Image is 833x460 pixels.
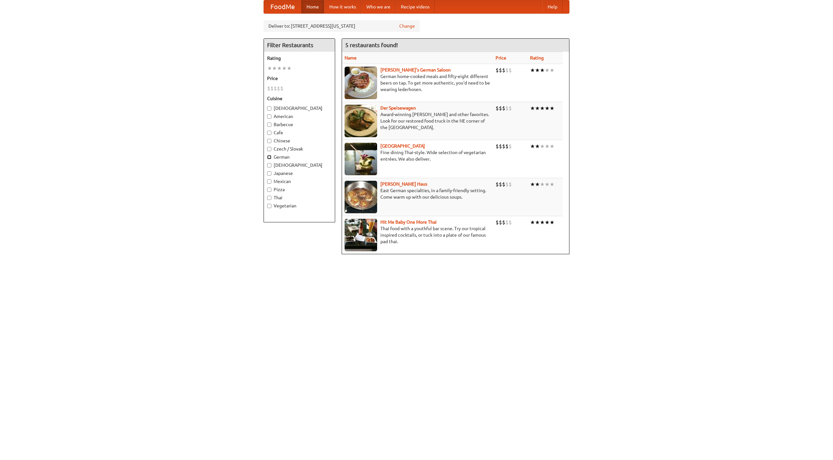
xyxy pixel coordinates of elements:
li: $ [502,219,505,226]
li: $ [509,67,512,74]
li: $ [499,67,502,74]
li: ★ [530,219,535,226]
a: [GEOGRAPHIC_DATA] [380,143,425,149]
input: [DEMOGRAPHIC_DATA] [267,106,271,111]
img: speisewagen.jpg [345,105,377,137]
a: Price [496,55,506,60]
li: ★ [550,219,554,226]
li: $ [502,143,505,150]
label: Japanese [267,170,332,177]
label: Mexican [267,178,332,185]
input: Japanese [267,171,271,176]
label: Thai [267,194,332,201]
li: ★ [535,105,540,112]
li: ★ [272,65,277,72]
li: $ [499,219,502,226]
p: Thai food with a youthful bar scene. Try our tropical inspired cocktails, or tuck into a plate of... [345,225,490,245]
li: $ [505,143,509,150]
li: $ [496,67,499,74]
a: Hit Me Baby One More Thai [380,219,437,225]
li: ★ [550,143,554,150]
li: $ [277,85,280,92]
li: ★ [550,67,554,74]
li: ★ [530,67,535,74]
a: Recipe videos [396,0,435,13]
li: ★ [540,105,545,112]
li: ★ [277,65,282,72]
li: $ [505,181,509,188]
input: Pizza [267,188,271,192]
input: American [267,114,271,119]
li: $ [496,181,499,188]
li: $ [499,143,502,150]
input: German [267,155,271,159]
input: Thai [267,196,271,200]
li: $ [509,143,512,150]
input: Vegetarian [267,204,271,208]
li: ★ [530,105,535,112]
li: $ [505,219,509,226]
li: $ [502,105,505,112]
li: ★ [530,181,535,188]
li: $ [274,85,277,92]
img: babythai.jpg [345,219,377,251]
h5: Price [267,75,332,82]
img: esthers.jpg [345,67,377,99]
h4: Filter Restaurants [264,39,335,52]
li: ★ [530,143,535,150]
a: Change [399,23,415,29]
a: Home [301,0,324,13]
li: $ [509,219,512,226]
li: ★ [282,65,287,72]
label: Barbecue [267,121,332,128]
li: ★ [540,181,545,188]
li: ★ [540,219,545,226]
label: Vegetarian [267,203,332,209]
a: Der Speisewagen [380,105,416,111]
label: Chinese [267,138,332,144]
li: ★ [287,65,292,72]
li: $ [496,143,499,150]
h5: Rating [267,55,332,61]
a: Name [345,55,357,60]
li: ★ [540,143,545,150]
li: ★ [535,181,540,188]
p: German home-cooked meals and fifty-eight different beers on tap. To get more authentic, you'd nee... [345,73,490,93]
img: kohlhaus.jpg [345,181,377,213]
p: Fine dining Thai-style. Wide selection of vegetarian entrées. We also deliver. [345,149,490,162]
li: ★ [545,143,550,150]
p: Award-winning [PERSON_NAME] and other favorites. Look for our restored food truck in the NE corne... [345,111,490,131]
input: Mexican [267,179,271,184]
a: FoodMe [264,0,301,13]
li: ★ [535,219,540,226]
label: American [267,113,332,120]
li: ★ [545,181,550,188]
h5: Cuisine [267,95,332,102]
li: $ [499,181,502,188]
li: $ [270,85,274,92]
li: ★ [535,143,540,150]
li: $ [499,105,502,112]
p: East German specialties, in a family-friendly setting. Come warm up with our delicious soups. [345,187,490,200]
li: $ [502,181,505,188]
li: ★ [545,105,550,112]
img: satay.jpg [345,143,377,175]
li: $ [496,105,499,112]
a: [PERSON_NAME]'s German Saloon [380,67,451,72]
li: ★ [550,181,554,188]
li: ★ [545,67,550,74]
li: $ [280,85,283,92]
input: Czech / Slovak [267,147,271,151]
div: Deliver to: [STREET_ADDRESS][US_STATE] [264,20,420,32]
li: $ [267,85,270,92]
li: $ [509,181,512,188]
input: [DEMOGRAPHIC_DATA] [267,163,271,167]
li: ★ [550,105,554,112]
li: ★ [545,219,550,226]
li: $ [502,67,505,74]
label: [DEMOGRAPHIC_DATA] [267,162,332,168]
